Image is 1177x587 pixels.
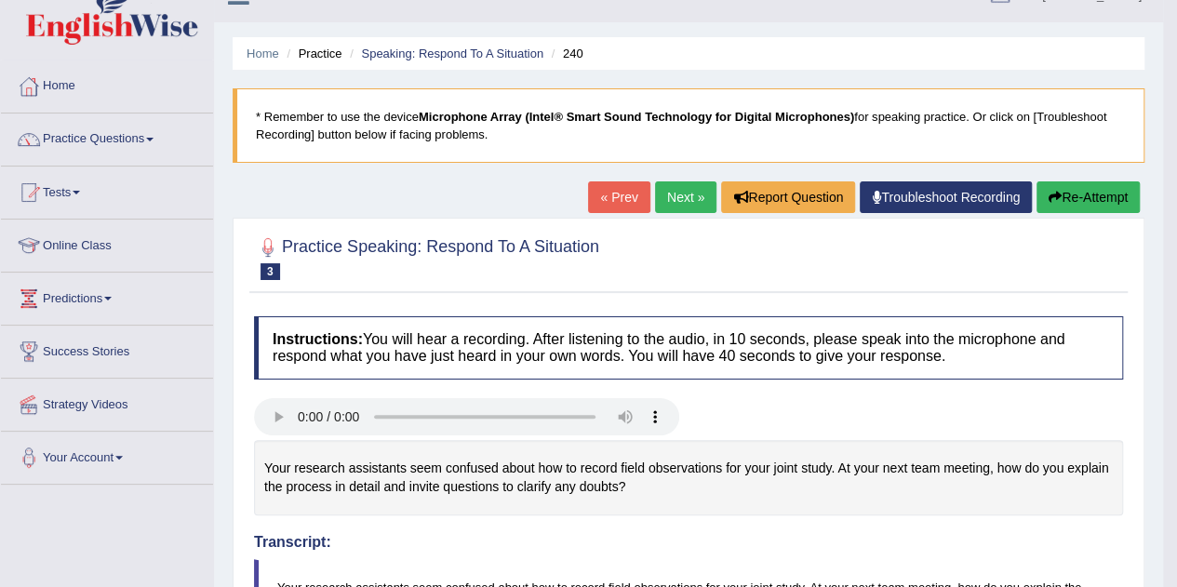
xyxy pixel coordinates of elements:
[1,60,213,107] a: Home
[1,113,213,160] a: Practice Questions
[419,110,854,124] b: Microphone Array (Intel® Smart Sound Technology for Digital Microphones)
[588,181,649,213] a: « Prev
[254,440,1123,515] div: Your research assistants seem confused about how to record field observations for your joint stud...
[1,379,213,425] a: Strategy Videos
[282,45,341,62] li: Practice
[247,47,279,60] a: Home
[1037,181,1140,213] button: Re-Attempt
[1,167,213,213] a: Tests
[655,181,716,213] a: Next »
[254,233,599,280] h2: Practice Speaking: Respond To A Situation
[254,316,1123,379] h4: You will hear a recording. After listening to the audio, in 10 seconds, please speak into the mic...
[273,331,363,347] b: Instructions:
[261,263,280,280] span: 3
[1,432,213,478] a: Your Account
[1,326,213,372] a: Success Stories
[233,88,1144,163] blockquote: * Remember to use the device for speaking practice. Or click on [Troubleshoot Recording] button b...
[860,181,1032,213] a: Troubleshoot Recording
[547,45,583,62] li: 240
[721,181,855,213] button: Report Question
[1,220,213,266] a: Online Class
[1,273,213,319] a: Predictions
[361,47,543,60] a: Speaking: Respond To A Situation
